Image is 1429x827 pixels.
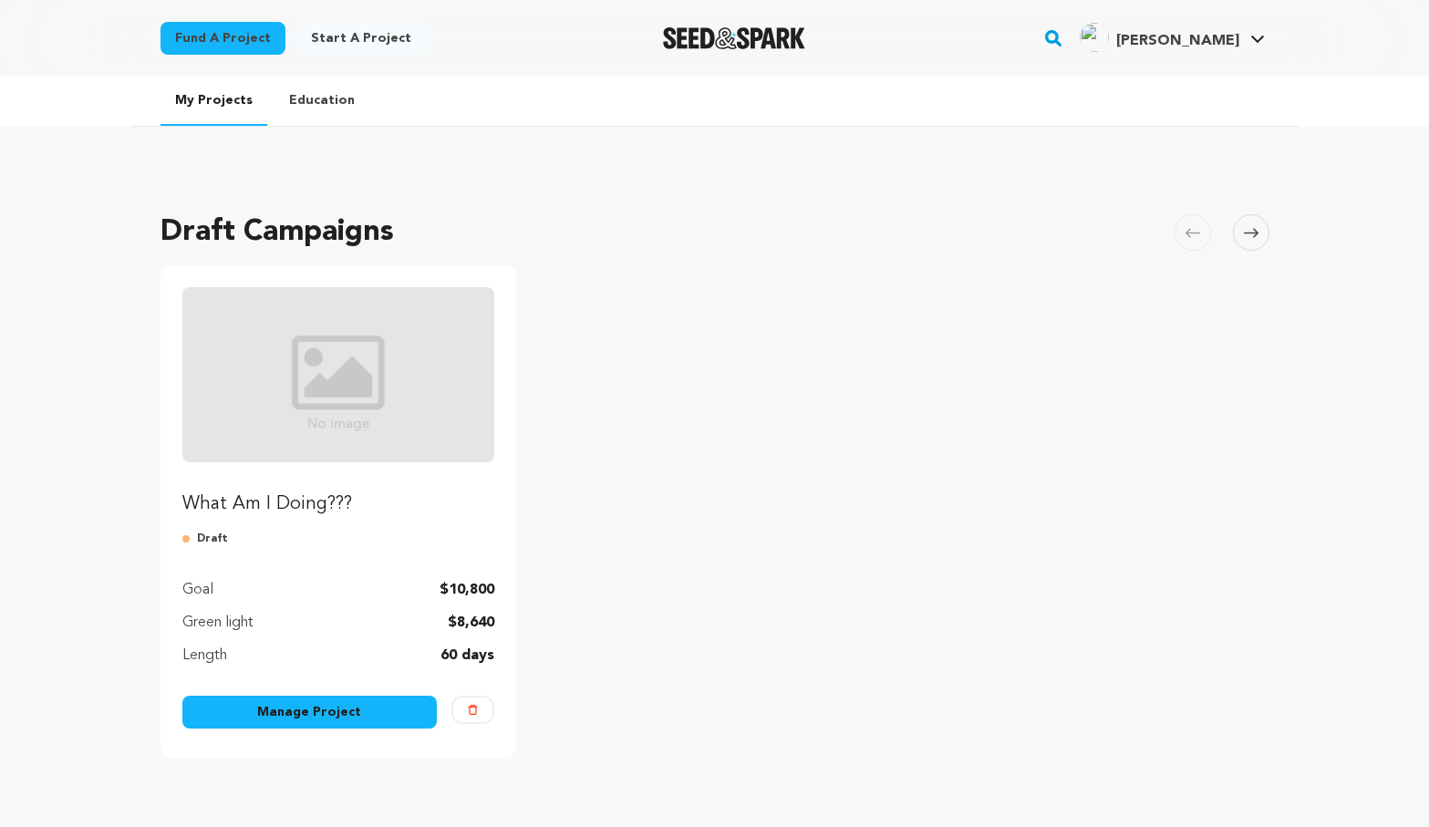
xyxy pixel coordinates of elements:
[663,27,806,49] a: Seed&Spark Homepage
[182,532,197,546] img: submitted-for-review.svg
[1076,19,1268,52] a: Wright A.'s Profile
[1076,19,1268,57] span: Wright A.'s Profile
[182,696,438,729] a: Manage Project
[182,532,495,546] p: Draft
[440,645,494,667] p: 60 days
[161,22,285,55] a: Fund a project
[1080,23,1109,52] img: ACg8ocLAi9q32JkucY5q4ng609roK9wPJ1SAfT-YnM9TGndf8_dQOAi6=s96-c
[161,77,267,126] a: My Projects
[182,612,254,634] p: Green light
[274,77,369,124] a: Education
[663,27,806,49] img: Seed&Spark Logo Dark Mode
[440,579,494,601] p: $10,800
[182,491,495,517] p: What Am I Doing???
[1080,23,1239,52] div: Wright A.'s Profile
[448,612,494,634] p: $8,640
[182,645,227,667] p: Length
[182,579,213,601] p: Goal
[182,287,495,517] a: Fund What Am I Doing???
[468,705,478,715] img: trash-empty.svg
[296,22,426,55] a: Start a project
[1116,34,1239,48] span: [PERSON_NAME]
[161,211,394,254] h2: Draft Campaigns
